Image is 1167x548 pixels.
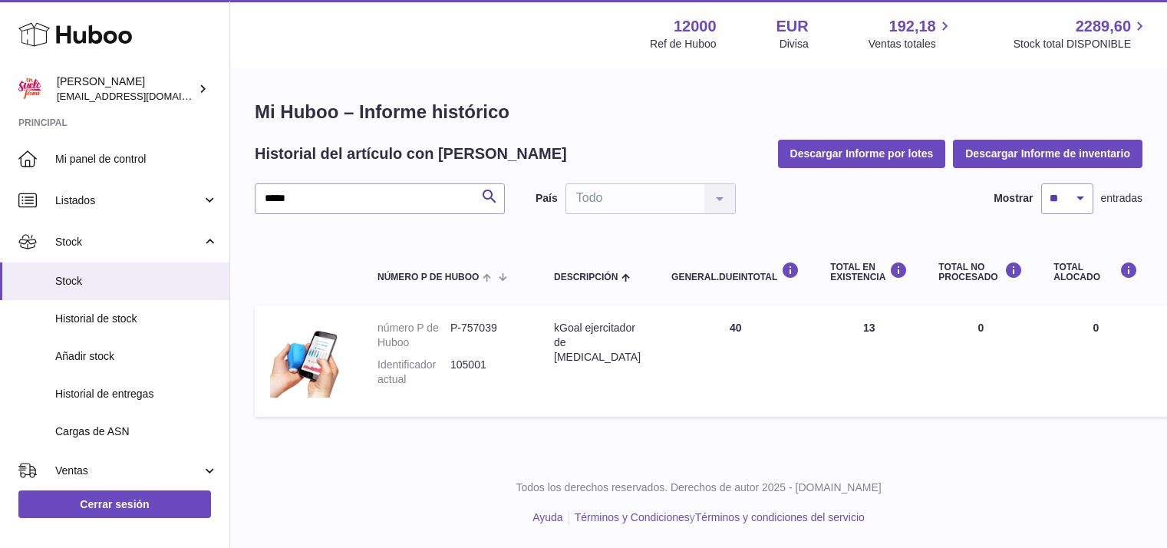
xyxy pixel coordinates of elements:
[55,349,218,364] span: Añadir stock
[1014,37,1149,51] span: Stock total DISPONIBLE
[57,90,226,102] span: [EMAIL_ADDRESS][DOMAIN_NAME]
[671,262,799,282] div: general.dueInTotal
[674,16,717,37] strong: 12000
[18,78,41,101] img: mar@ensuelofirme.com
[554,321,641,365] div: kGoal ejercitador de [MEDICAL_DATA]
[554,272,618,282] span: Descripción
[695,511,865,523] a: Términos y condiciones del servicio
[255,144,567,164] h2: Historial del artículo con [PERSON_NAME]
[450,358,523,387] dd: 105001
[869,37,954,51] span: Ventas totales
[450,321,523,350] dd: P-757039
[830,262,908,282] div: Total en EXISTENCIA
[1076,16,1131,37] span: 2289,60
[55,387,218,401] span: Historial de entregas
[270,321,347,398] img: product image
[1014,16,1149,51] a: 2289,60 Stock total DISPONIBLE
[1101,191,1142,206] span: entradas
[536,191,558,206] label: País
[55,235,202,249] span: Stock
[55,312,218,326] span: Historial de stock
[55,152,218,167] span: Mi panel de control
[923,305,1038,417] td: 0
[776,16,809,37] strong: EUR
[377,321,450,350] dt: número P de Huboo
[377,272,479,282] span: número P de Huboo
[569,510,865,525] li: y
[656,305,815,417] td: 40
[780,37,809,51] div: Divisa
[1038,305,1153,417] td: 0
[650,37,716,51] div: Ref de Huboo
[242,480,1155,495] p: Todos los derechos reservados. Derechos de autor 2025 - [DOMAIN_NAME]
[778,140,946,167] button: Descargar Informe por lotes
[18,490,211,518] a: Cerrar sesión
[55,464,202,478] span: Ventas
[57,74,195,104] div: [PERSON_NAME]
[532,511,562,523] a: Ayuda
[1053,262,1138,282] div: Total ALOCADO
[994,191,1033,206] label: Mostrar
[953,140,1142,167] button: Descargar Informe de inventario
[889,16,936,37] span: 192,18
[255,100,1142,124] h1: Mi Huboo – Informe histórico
[575,511,690,523] a: Términos y Condiciones
[55,274,218,289] span: Stock
[55,424,218,439] span: Cargas de ASN
[815,305,923,417] td: 13
[55,193,202,208] span: Listados
[377,358,450,387] dt: Identificador actual
[869,16,954,51] a: 192,18 Ventas totales
[938,262,1023,282] div: Total NO PROCESADO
